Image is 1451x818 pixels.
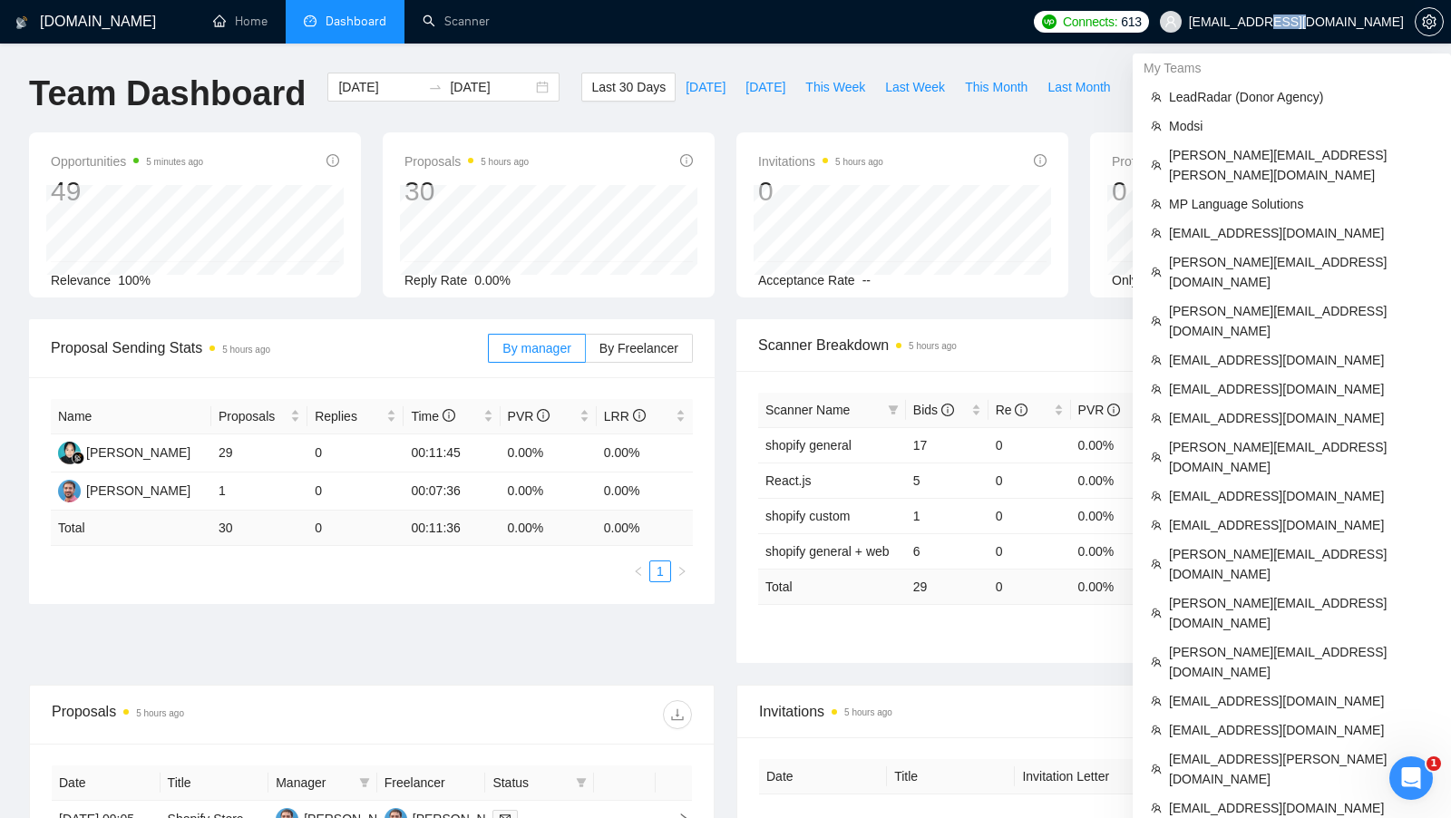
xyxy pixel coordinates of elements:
td: 6 [906,533,988,569]
a: searchScanner [423,14,490,29]
span: Relevance [51,273,111,287]
span: -- [862,273,871,287]
a: D[PERSON_NAME] [58,444,190,459]
span: Proposals [219,406,287,426]
span: Dashboard [326,14,386,29]
span: [EMAIL_ADDRESS][DOMAIN_NAME] [1169,515,1433,535]
span: Time [411,409,454,424]
td: 0 [307,434,404,472]
span: Scanner Breakdown [758,334,1400,356]
span: info-circle [680,154,693,167]
div: [PERSON_NAME] [86,481,190,501]
time: 5 minutes ago [146,157,203,167]
td: 00:11:36 [404,511,500,546]
td: Total [51,511,211,546]
span: Головна [33,611,88,624]
span: left [633,566,644,577]
span: [EMAIL_ADDRESS][DOMAIN_NAME] [1169,691,1433,711]
span: By manager [502,341,570,355]
span: [PERSON_NAME][EMAIL_ADDRESS][DOMAIN_NAME] [1169,252,1433,292]
span: team [1151,199,1162,209]
span: Invitations [759,700,1399,723]
p: Dashboard [18,300,323,319]
h2: 9 колекцій(-її) [18,107,345,129]
td: 1 [211,472,307,511]
span: team [1151,608,1162,618]
button: Повідомлення [121,566,241,638]
span: Статей: 4 [18,252,82,271]
span: team [1151,452,1162,463]
td: 30 [211,511,307,546]
a: 1 [650,561,670,581]
span: swap-right [428,80,443,94]
input: Пошук в статтях [12,49,351,84]
span: LeadRadar (Donor Agency) [1169,87,1433,107]
td: 00:07:36 [404,472,500,511]
span: Статей: 6 [18,464,82,483]
li: Next Page [671,560,693,582]
span: [DATE] [745,77,785,97]
span: Status [492,773,569,793]
span: info-circle [443,409,455,422]
time: 5 hours ago [222,345,270,355]
td: 0 [988,427,1071,463]
img: gigradar-bm.png [72,452,84,464]
span: [EMAIL_ADDRESS][DOMAIN_NAME] [1169,408,1433,428]
td: 0 [988,533,1071,569]
span: team [1151,764,1162,774]
span: Last Week [885,77,945,97]
a: homeHome [213,14,268,29]
td: 0.00% [501,472,597,511]
a: shopify general + web [765,544,890,559]
td: 0.00% [597,434,693,472]
span: team [1151,316,1162,326]
td: 0.00% [501,434,597,472]
span: team [1151,657,1162,667]
div: 30 [404,174,529,209]
td: 0.00% [1071,498,1154,533]
img: logo [15,8,28,37]
td: 0 [307,511,404,546]
span: team [1151,520,1162,531]
span: This Week [805,77,865,97]
span: 0.00% [474,273,511,287]
span: [PERSON_NAME][EMAIL_ADDRESS][DOMAIN_NAME] [1169,437,1433,477]
span: setting [1416,15,1443,29]
td: 0.00 % [1071,569,1154,604]
span: [EMAIL_ADDRESS][DOMAIN_NAME] [1169,350,1433,370]
button: Допомога [242,566,363,638]
span: team [1151,413,1162,424]
button: setting [1415,7,1444,36]
span: Last 30 Days [591,77,666,97]
span: Bids [913,403,954,417]
p: GigRadar Quick Start [18,159,323,178]
span: team [1151,228,1162,239]
span: Manager [276,773,352,793]
span: LRR [604,409,646,424]
div: 0 [1112,174,1253,209]
span: [PERSON_NAME][EMAIL_ADDRESS][DOMAIN_NAME] [1169,301,1433,341]
span: filter [359,777,370,788]
span: [EMAIL_ADDRESS][DOMAIN_NAME] [1169,798,1433,818]
th: Replies [307,399,404,434]
span: Proposal Sending Stats [51,336,488,359]
span: to [428,80,443,94]
td: Total [758,569,906,604]
h1: Team Dashboard [29,73,306,115]
td: 0.00 % [501,511,597,546]
span: dashboard [304,15,316,27]
span: Only exclusive agency members [1112,273,1295,287]
span: Статей: 2 [18,535,82,554]
span: Статей: 20 [18,181,90,200]
time: 5 hours ago [835,157,883,167]
span: [EMAIL_ADDRESS][DOMAIN_NAME] [1169,223,1433,243]
span: filter [576,777,587,788]
td: 00:11:45 [404,434,500,472]
span: [EMAIL_ADDRESS][DOMAIN_NAME] [1169,486,1433,506]
td: 0.00% [1071,427,1154,463]
button: [DATE] [676,73,735,102]
p: Upwork Basics [18,229,323,248]
div: [PERSON_NAME] [86,443,190,463]
button: go back [12,7,46,42]
span: right [677,566,687,577]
